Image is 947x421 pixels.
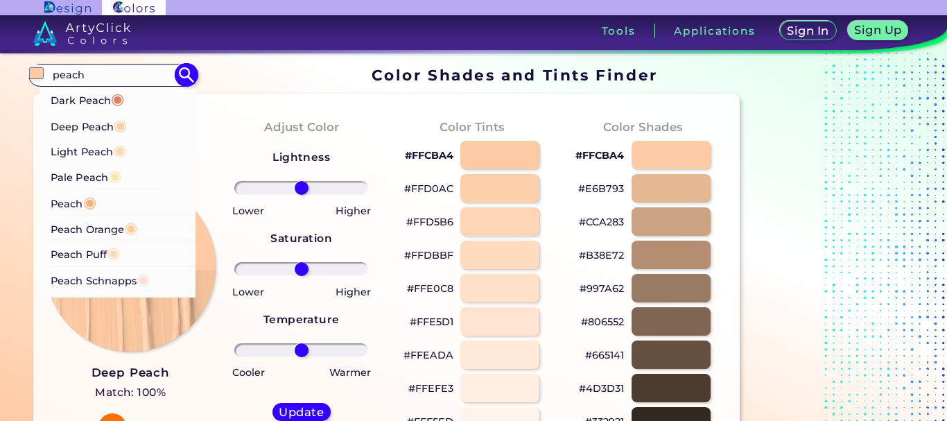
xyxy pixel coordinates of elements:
h3: Applications [674,26,755,36]
p: #997A62 [580,280,624,297]
p: Cooler [232,364,265,381]
p: #E6B793 [578,180,624,197]
p: #FFCBA4 [405,147,453,164]
span: ◉ [119,295,132,313]
input: type color.. [48,66,177,85]
p: Higher [336,203,371,219]
h1: Color Shades and Tints Finder [372,65,658,85]
strong: Lightness [272,151,330,164]
span: ◉ [107,243,120,261]
p: #FFCBA4 [575,147,624,164]
p: #FFE0C8 [407,280,453,297]
p: Peach Orange [51,214,137,240]
span: ◉ [113,141,126,159]
p: #FFEADA [403,347,453,363]
p: #B38E72 [579,247,624,264]
p: Higher [336,284,371,300]
span: ◉ [137,269,150,287]
h5: Sign In [790,26,827,36]
p: Peach [51,189,96,214]
p: Deep Peach [51,112,127,137]
p: Peach Puff [51,240,120,266]
h4: Adjust Color [264,117,339,137]
span: ◉ [83,192,96,210]
p: Dark Peach [51,86,124,112]
p: #4D3D31 [579,380,624,397]
a: Sign In [783,22,833,40]
span: ◉ [114,115,127,133]
p: Peach Schnapps [51,266,150,291]
img: logo_artyclick_colors_white.svg [33,21,131,46]
h5: Match: 100% [92,384,170,402]
h3: Deep Peach [92,365,170,381]
p: #FFD0AC [404,180,453,197]
a: Deep Peach Match: 100% [92,363,170,402]
p: #FFDBBF [404,247,453,264]
strong: Temperature [263,313,340,326]
img: icon search [174,63,198,87]
p: Light Peach [51,137,126,163]
p: Warmer [329,364,371,381]
p: Pale Peach [51,163,121,189]
p: Lower [232,284,264,300]
p: #FFD5B6 [406,214,453,230]
span: ◉ [111,89,124,108]
p: Lower [232,203,264,219]
h5: Update [281,407,321,418]
p: #665141 [585,347,624,363]
span: ◉ [108,166,121,184]
strong: Saturation [270,232,332,245]
p: Peach Yellow [51,291,132,317]
p: #806552 [581,313,624,330]
h4: Color Shades [603,117,683,137]
p: #FFE5D1 [410,313,453,330]
p: #FFEFE3 [408,380,453,397]
img: ArtyClick Design logo [44,1,91,15]
h5: Sign Up [857,25,900,35]
span: ◉ [124,218,137,236]
p: #CCA283 [579,214,624,230]
h4: Color Tints [440,117,505,137]
h3: Tools [602,26,636,36]
a: Sign Up [851,22,905,40]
